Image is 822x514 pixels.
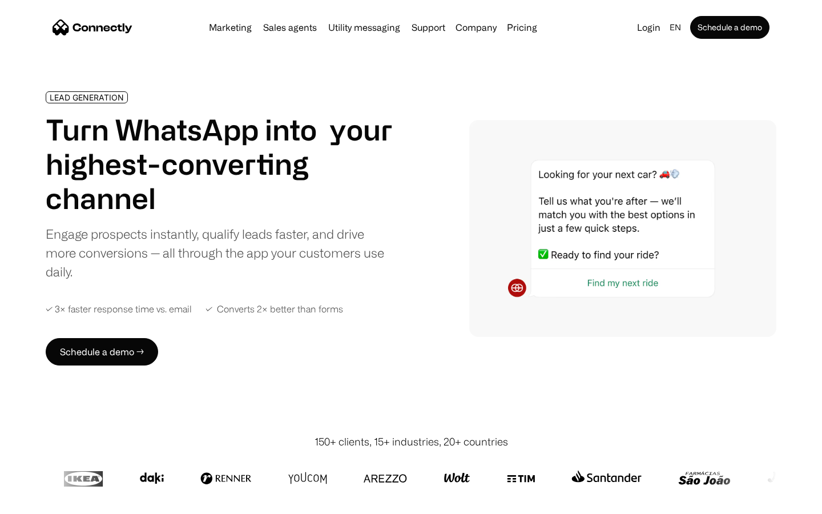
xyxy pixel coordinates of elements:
[259,23,321,32] a: Sales agents
[205,304,343,315] div: ✓ Converts 2× better than forms
[315,434,508,449] div: 150+ clients, 15+ industries, 20+ countries
[46,224,393,281] div: Engage prospects instantly, qualify leads faster, and drive more conversions — all through the ap...
[46,338,158,366] a: Schedule a demo →
[11,493,68,510] aside: Language selected: English
[50,93,124,102] div: LEAD GENERATION
[670,19,681,35] div: en
[502,23,542,32] a: Pricing
[456,19,497,35] div: Company
[23,494,68,510] ul: Language list
[324,23,405,32] a: Utility messaging
[407,23,450,32] a: Support
[46,113,393,215] h1: Turn WhatsApp into your highest-converting channel
[46,304,192,315] div: ✓ 3× faster response time vs. email
[204,23,256,32] a: Marketing
[690,16,769,39] a: Schedule a demo
[632,19,665,35] a: Login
